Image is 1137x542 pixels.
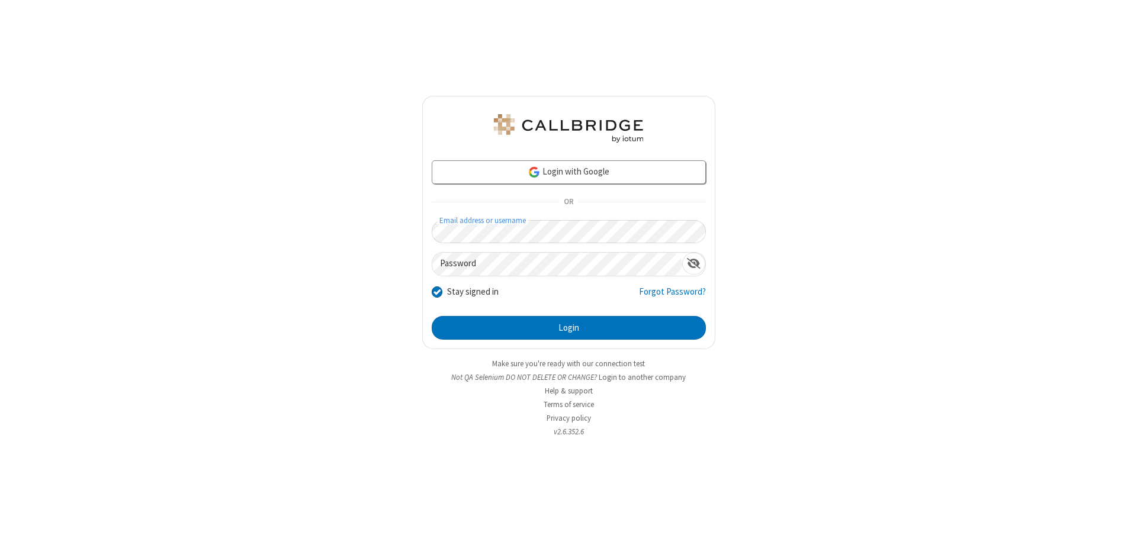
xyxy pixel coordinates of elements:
img: QA Selenium DO NOT DELETE OR CHANGE [492,114,645,143]
li: v2.6.352.6 [422,426,715,437]
a: Terms of service [544,399,594,409]
li: Not QA Selenium DO NOT DELETE OR CHANGE? [422,372,715,383]
span: OR [559,194,578,211]
a: Forgot Password? [639,285,706,308]
iframe: Chat [1107,511,1128,534]
a: Make sure you're ready with our connection test [492,359,645,369]
img: google-icon.png [528,166,541,179]
a: Privacy policy [547,413,591,423]
button: Login to another company [599,372,686,383]
div: Show password [682,253,705,275]
a: Help & support [545,386,593,396]
input: Email address or username [432,220,706,243]
button: Login [432,316,706,340]
a: Login with Google [432,160,706,184]
label: Stay signed in [447,285,499,299]
input: Password [432,253,682,276]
